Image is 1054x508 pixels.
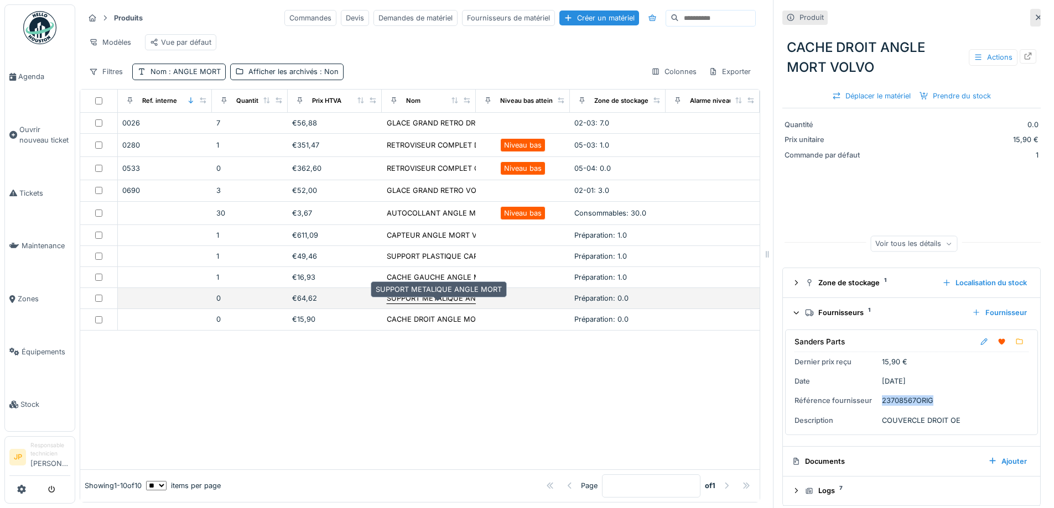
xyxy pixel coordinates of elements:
div: 15,90 € [872,134,1039,145]
span: Stock [20,399,70,410]
div: 0280 [122,140,207,150]
span: Préparation: 1.0 [574,252,627,260]
div: AUTOCOLLANT ANGLE MORT 170X250M [387,208,528,218]
div: 0 [216,293,283,303]
strong: Produits [110,13,147,23]
div: 1 [216,251,283,261]
a: Équipements [5,326,75,379]
div: Page [581,480,598,491]
a: Agenda [5,50,75,103]
div: Niveau bas [504,208,542,218]
div: Commande par défaut [785,150,868,160]
div: GLACE GRAND RETRO DROIT VOLVO ANGLE MORT [387,118,563,128]
a: JP Responsable technicien[PERSON_NAME] [9,441,70,476]
div: Modèles [84,34,136,50]
div: 0 [216,163,283,174]
a: Maintenance [5,219,75,273]
img: Badge_color-CXgf-gQk.svg [23,11,56,44]
span: Préparation: 1.0 [574,231,627,239]
div: €15,90 [292,314,377,324]
span: Tickets [19,188,70,198]
div: SUPPORT PLASTIQUE CAPTEUR ANGLE MORT VOLVO [387,251,573,261]
div: Produit [799,12,824,23]
div: Demandes de matériel [373,10,458,26]
div: 1 [216,140,283,150]
a: Tickets [5,167,75,220]
div: SUPPORT METALIQUE ANGLE MORT [371,281,507,297]
div: Colonnes [646,64,702,80]
div: €64,62 [292,293,377,303]
span: Ouvrir nouveau ticket [19,124,70,145]
div: CACHE DROIT ANGLE MORT VOLVO [387,314,511,324]
summary: Logs7 [787,481,1036,501]
li: JP [9,449,26,465]
div: €56,88 [292,118,377,128]
span: Préparation: 0.0 [574,294,629,302]
div: Dernier prix reçu [795,357,878,367]
div: Quantité [236,96,262,106]
div: CAPTEUR ANGLE MORT VOLVO [387,230,496,240]
div: Showing 1 - 10 of 10 [85,480,142,491]
div: Date [795,376,878,386]
div: €52,00 [292,185,377,196]
div: Référence fournisseur [795,395,878,406]
div: 0026 [122,118,207,128]
div: Quantité [785,119,868,130]
div: Responsable technicien [30,441,70,458]
div: Prix unitaire [785,134,868,145]
div: Afficher les archivés [248,66,339,77]
summary: DocumentsAjouter [787,451,1036,472]
div: Prendre du stock [915,88,995,103]
strong: of 1 [705,480,715,491]
div: Prix HTVA [312,96,341,106]
div: €3,67 [292,208,377,218]
div: Déplacer le matériel [828,88,915,103]
span: Maintenance [22,240,70,251]
div: Nom [406,96,420,106]
div: Créer un matériel [559,11,639,25]
span: Équipements [22,347,70,357]
div: Fournisseur [968,305,1031,320]
div: Niveau bas atteint ? [500,96,560,106]
div: Ajouter [984,454,1031,469]
a: Zones [5,273,75,326]
div: Filtres [84,64,128,80]
div: Zone de stockage [594,96,648,106]
span: 02-01: 3.0 [574,186,609,195]
div: Alarme niveau bas [690,96,745,106]
div: COUVERCLE DROIT OE [882,415,960,426]
div: 15,90 € [882,357,907,367]
div: Localisation du stock [938,275,1031,290]
div: 23708567ORIG [882,395,933,406]
div: 0.0 [872,119,1039,130]
div: Documents [792,456,979,467]
span: 02-03: 7.0 [574,119,609,127]
div: Fournisseurs de matériel [462,10,555,26]
div: Ref. interne [142,96,177,106]
div: 30 [216,208,283,218]
div: 3 [216,185,283,196]
div: Sanders Parts [795,336,845,347]
div: items per page [146,480,221,491]
div: Actions [969,49,1017,65]
div: €611,09 [292,230,377,240]
div: Voir tous les détails [870,235,957,252]
a: Ouvrir nouveau ticket [5,103,75,167]
div: Commandes [284,10,336,26]
div: €16,93 [292,272,377,282]
div: SUPPORT METALIQUE ANGLE MORT [387,293,513,303]
span: Zones [18,294,70,304]
div: RETROVISEUR COMPLET DROIT AVEC ANGLE MORT VOLVO [387,140,593,150]
div: Niveau bas [504,163,542,174]
div: Zone de stockage [805,277,933,288]
span: Consommables: 30.0 [574,209,646,217]
div: Fournisseurs [805,307,963,318]
summary: Fournisseurs1Fournisseur [787,302,1036,323]
div: CACHE DROIT ANGLE MORT VOLVO [782,33,1041,82]
span: Préparation: 0.0 [574,315,629,323]
span: Agenda [18,71,70,82]
span: 05-03: 1.0 [574,141,609,149]
div: 0 [216,314,283,324]
span: : Non [318,67,339,76]
div: €362,60 [292,163,377,174]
